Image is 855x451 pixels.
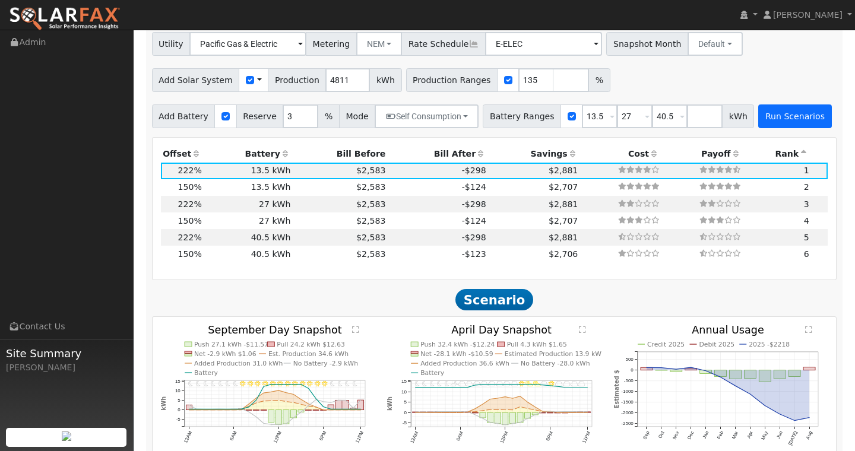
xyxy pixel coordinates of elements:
circle: onclick="" [519,383,521,385]
th: Battery [204,146,293,163]
circle: onclick="" [474,408,476,409]
span: Scenario [455,289,533,310]
circle: onclick="" [345,399,347,401]
circle: onclick="" [749,393,751,395]
circle: onclick="" [527,383,528,385]
circle: onclick="" [300,404,302,405]
td: 27 kWh [204,196,293,212]
circle: onclick="" [482,383,483,385]
i: 6AM - Clear [233,381,238,387]
text: -1500 [621,400,634,405]
i: 3PM - PartlyCloudy [525,381,533,387]
text: 15 [401,379,407,384]
rect: onclick="" [350,408,356,410]
span: -$298 [462,199,486,209]
rect: onclick="" [290,410,296,418]
i: 5PM - Clear [315,381,321,387]
i: 4PM - PartlyCloudy [533,381,540,387]
text: Credit 2025 [647,341,685,348]
circle: onclick="" [467,386,468,388]
circle: onclick="" [270,400,272,402]
circle: onclick="" [285,392,287,394]
i: 9PM - Cloudy [570,381,578,387]
circle: onclick="" [285,383,287,385]
span: 5 [804,233,809,242]
th: Bill After [388,146,488,163]
span: Production Ranges [406,68,498,92]
button: NEM [356,32,403,56]
circle: onclick="" [474,384,476,386]
circle: onclick="" [278,390,280,392]
i: 1AM - Clear [196,381,201,387]
circle: onclick="" [226,409,227,411]
i: 1PM - Cloudy [511,381,518,387]
text: Battery [420,369,444,377]
rect: onclick="" [253,410,259,411]
circle: onclick="" [705,370,707,372]
circle: onclick="" [549,385,551,387]
circle: onclick="" [293,402,294,404]
img: SolarFax [9,7,121,31]
rect: onclick="" [313,410,319,411]
circle: onclick="" [527,401,528,403]
span: Snapshot Month [606,32,688,56]
circle: onclick="" [489,409,491,411]
circle: onclick="" [675,369,677,370]
circle: onclick="" [322,406,324,408]
rect: onclick="" [268,410,274,423]
text: 0 [631,368,634,373]
circle: onclick="" [315,399,316,401]
span: $2,707 [549,216,578,225]
span: % [318,104,339,128]
i: 12AM - Clear [188,381,193,387]
i: 12AM - MostlyClear [415,381,420,387]
rect: onclick="" [305,410,311,411]
text: 5 [178,398,180,404]
circle: onclick="" [248,406,249,408]
circle: onclick="" [345,409,347,411]
text: No Battery -2.9 kWh [293,360,358,367]
circle: onclick="" [489,383,491,385]
span: Site Summary [6,345,127,361]
circle: onclick="" [218,409,220,411]
circle: onclick="" [571,386,573,388]
i: 3AM - Clear [211,381,216,387]
circle: onclick="" [489,398,491,400]
text: 10 [175,389,180,394]
i: 2AM - MostlyClear [430,381,435,387]
text: 10 [401,389,407,395]
span: 150% [178,216,202,225]
i: 10PM - Clear [353,381,357,387]
rect: onclick="" [246,410,252,411]
text:  [353,326,360,334]
text: kWh [160,396,167,411]
circle: onclick="" [504,396,506,398]
i: 4PM - Clear [307,381,313,387]
circle: onclick="" [587,386,588,388]
text: Pull 4.3 kWh $1.65 [507,341,567,348]
i: 7PM - MostlyCloudy [555,381,563,387]
circle: onclick="" [262,386,264,388]
rect: onclick="" [788,370,800,377]
span: -$124 [462,182,486,192]
i: 9AM - Cloudy [480,381,488,387]
circle: onclick="" [452,386,454,388]
circle: onclick="" [203,408,205,410]
circle: onclick="" [512,398,514,399]
circle: onclick="" [764,405,766,406]
span: Mode [339,104,375,128]
span: Reserve [236,104,284,128]
circle: onclick="" [660,367,662,369]
span: Payoff [701,149,730,158]
text: Net -2.9 kWh $1.06 [194,350,256,358]
i: 4AM - Clear [218,381,223,387]
text: Battery [194,369,218,377]
i: 1AM - Clear [422,381,427,387]
text: Debit 2025 [699,341,735,348]
circle: onclick="" [360,408,362,410]
rect: onclick="" [186,405,192,410]
circle: onclick="" [482,404,483,405]
circle: onclick="" [262,401,264,402]
circle: onclick="" [337,399,339,401]
circle: onclick="" [414,386,416,388]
